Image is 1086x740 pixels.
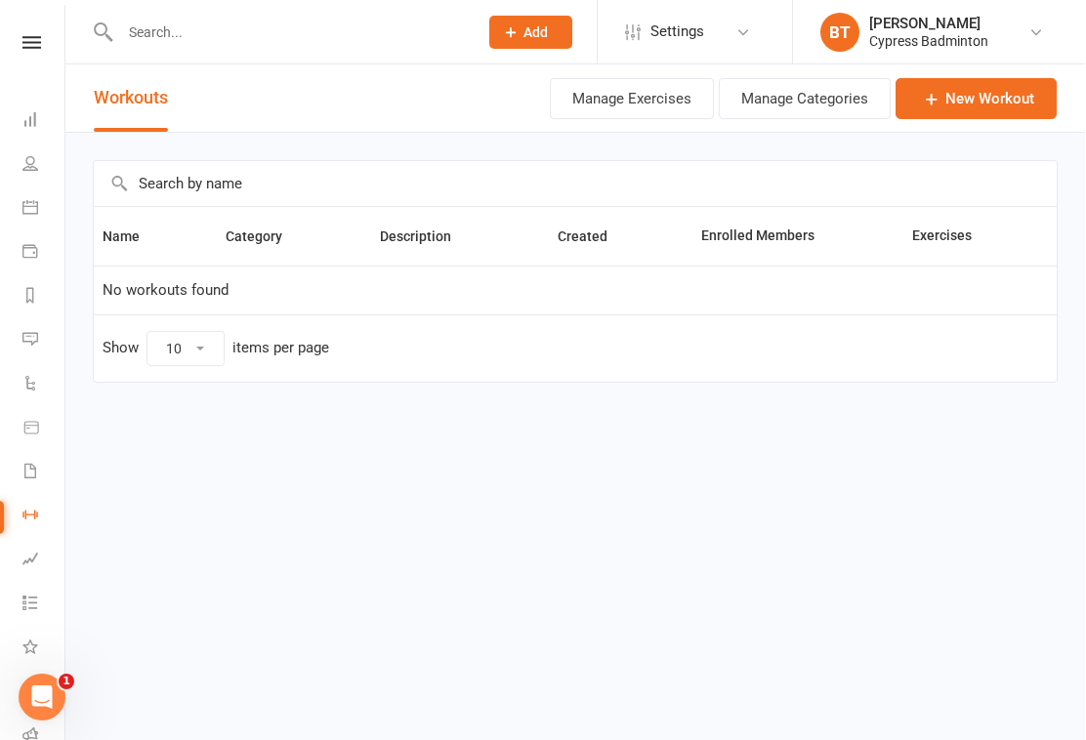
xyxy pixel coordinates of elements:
a: What's New [23,627,67,671]
button: Name [104,225,162,248]
a: Assessments [23,539,67,583]
a: Product Sales [23,407,67,451]
th: Exercises [904,207,1028,266]
input: Search... [115,19,465,46]
div: Show [104,331,330,366]
a: Dashboard [23,100,67,144]
span: Description [381,228,474,244]
a: New Workout [897,78,1058,119]
button: Manage Exercises [551,78,715,119]
span: Created [559,228,630,244]
button: Category [227,225,305,248]
div: BT [821,13,860,52]
div: [PERSON_NAME] [870,15,989,32]
a: Calendar [23,187,67,231]
button: Description [381,225,474,248]
span: 1 [60,674,75,689]
a: Reports [23,275,67,319]
iframe: Intercom live chat [20,674,66,720]
span: Settings [651,10,705,54]
input: Search by name [95,161,1058,206]
td: No workouts found [95,266,1058,314]
span: Category [227,228,305,244]
a: Payments [23,231,67,275]
button: Workouts [95,64,169,132]
div: items per page [233,340,330,356]
a: People [23,144,67,187]
a: General attendance kiosk mode [23,671,67,715]
span: Add [524,24,549,40]
button: Created [559,225,630,248]
button: Add [490,16,573,49]
th: Enrolled Members [693,207,904,266]
span: Name [104,228,162,244]
button: Manage Categories [720,78,892,119]
div: Cypress Badminton [870,32,989,50]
